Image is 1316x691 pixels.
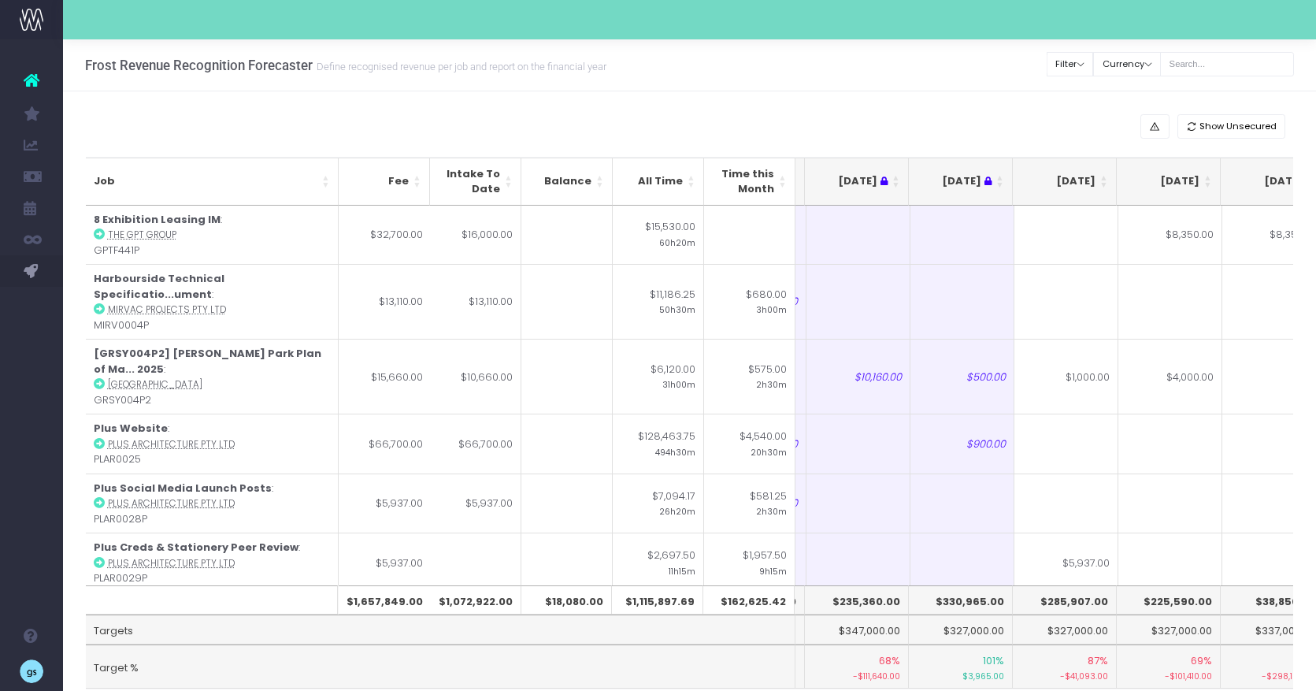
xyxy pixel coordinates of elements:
small: 2h30m [756,503,787,518]
small: Define recognised revenue per job and report on the financial year [313,58,606,73]
small: 50h30m [659,302,695,316]
th: $225,590.00 [1117,585,1221,615]
td: $2,697.50 [613,533,704,593]
th: $1,657,849.00 [339,585,432,615]
td: $32,700.00 [339,206,432,265]
small: -$101,410.00 [1125,668,1212,683]
td: $13,110.00 [430,264,521,339]
th: Balance: activate to sort column ascending [521,158,613,206]
td: $66,700.00 [339,414,432,474]
h3: Frost Revenue Recognition Forecaster [85,58,606,73]
th: $235,360.00 [805,585,909,615]
span: Show Unsecured [1199,120,1277,133]
td: $347,000.00 [805,615,909,645]
td: $10,660.00 [430,339,521,414]
abbr: Plus Architecture Pty Ltd [108,557,235,570]
small: -$41,093.00 [1021,668,1108,683]
td: $7,094.17 [613,474,704,533]
th: Aug 25: activate to sort column ascending [1013,158,1117,206]
td: $1,957.50 [704,533,795,593]
abbr: Greater Sydney Parklands [108,378,202,391]
span: 68% [879,653,900,669]
td: $327,000.00 [909,615,1013,645]
th: Job: activate to sort column ascending [86,158,339,206]
strong: Plus Creds & Stationery Peer Review [94,540,298,555]
span: 69% [1191,653,1212,669]
button: Show Unsecured [1177,114,1286,139]
small: 9h15m [759,563,787,578]
small: $3,965.00 [917,668,1004,683]
th: $285,907.00 [1013,585,1117,615]
td: : PLAR0025 [86,414,339,474]
th: $162,625.42 [704,585,795,615]
img: images/default_profile_image.png [20,659,43,683]
td: $1,000.00 [1014,339,1118,414]
abbr: Mirvac Projects Pty Ltd [108,303,226,316]
td: $6,120.00 [613,339,704,414]
td: $900.00 [910,414,1014,474]
td: Targets [86,615,796,645]
td: $15,660.00 [339,339,432,414]
th: Jul 25 : activate to sort column ascending [909,158,1013,206]
td: $4,540.00 [704,414,795,474]
td: : PLAR0028P [86,474,339,533]
td: Target % [86,645,796,689]
abbr: Plus Architecture Pty Ltd [108,497,235,510]
input: Search... [1160,52,1294,76]
td: $327,000.00 [1013,615,1117,645]
span: 87% [1088,653,1108,669]
td: $581.25 [704,474,795,533]
td: : PLAR0029P [86,533,339,593]
small: 2h30m [756,377,787,391]
td: $4,000.00 [1118,339,1222,414]
small: 26h20m [659,503,695,518]
td: $15,530.00 [613,206,704,265]
td: $327,000.00 [1117,615,1221,645]
th: Sep 25: activate to sort column ascending [1117,158,1221,206]
td: $128,463.75 [613,414,704,474]
td: $500.00 [910,339,1014,414]
abbr: Plus Architecture Pty Ltd [108,438,235,451]
small: 20h30m [751,444,787,459]
strong: [GRSY004P2] [PERSON_NAME] Park Plan of Ma... 2025 [94,346,321,377]
small: 494h30m [655,444,695,459]
th: $18,080.00 [521,585,613,615]
td: $10,160.00 [806,339,910,414]
th: Jun 25 : activate to sort column ascending [805,158,909,206]
button: Currency [1093,52,1161,76]
td: $5,937.00 [430,474,521,533]
td: : MIRV0004P [86,264,339,339]
small: -$111,640.00 [813,668,900,683]
small: -$298,150.00 [1229,668,1316,683]
td: $16,000.00 [430,206,521,265]
small: 3h00m [756,302,787,316]
td: $11,186.25 [613,264,704,339]
th: $330,965.00 [909,585,1013,615]
td: : GPTF441P [86,206,339,265]
td: $13,110.00 [339,264,432,339]
td: $5,937.00 [339,474,432,533]
td: $680.00 [704,264,795,339]
td: $5,937.00 [1014,533,1118,593]
th: $1,115,897.69 [613,585,704,615]
th: Intake To Date: activate to sort column ascending [430,158,521,206]
strong: 8 Exhibition Leasing IM [94,212,221,227]
small: 31h00m [662,377,695,391]
abbr: The GPT Group [108,228,176,241]
th: Time this Month: activate to sort column ascending [704,158,795,206]
th: $1,072,922.00 [430,585,521,615]
strong: Plus Social Media Launch Posts [94,481,272,496]
td: $66,700.00 [430,414,521,474]
th: Fee: activate to sort column ascending [339,158,430,206]
td: : GRSY004P2 [86,339,339,414]
small: 60h20m [659,235,695,249]
small: 11h15m [669,563,695,578]
strong: Harbourside Technical Specificatio...ument [94,271,224,302]
strong: Plus Website [94,421,168,436]
th: All Time: activate to sort column ascending [613,158,704,206]
span: 101% [983,653,1004,669]
td: $8,350.00 [1118,206,1222,265]
button: Filter [1047,52,1094,76]
td: $575.00 [704,339,795,414]
td: $5,937.00 [339,533,432,593]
